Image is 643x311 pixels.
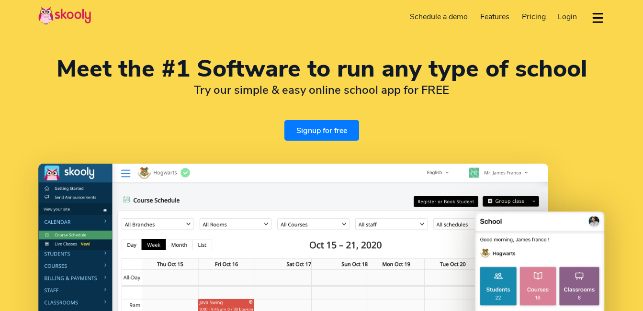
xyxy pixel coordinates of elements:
span: Login [558,11,577,22]
a: Features [474,9,516,24]
button: dropdown menu [591,7,605,29]
img: Skooly [38,6,91,25]
a: Login [552,9,583,24]
a: Signup for free [284,120,359,141]
h1: Meet the #1 Software to run any type of school [38,57,605,80]
a: Pricing [516,9,552,24]
span: Pricing [522,11,546,22]
a: Schedule a demo [404,9,474,24]
h2: Try our simple & easy online school app for FREE [38,83,605,97]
